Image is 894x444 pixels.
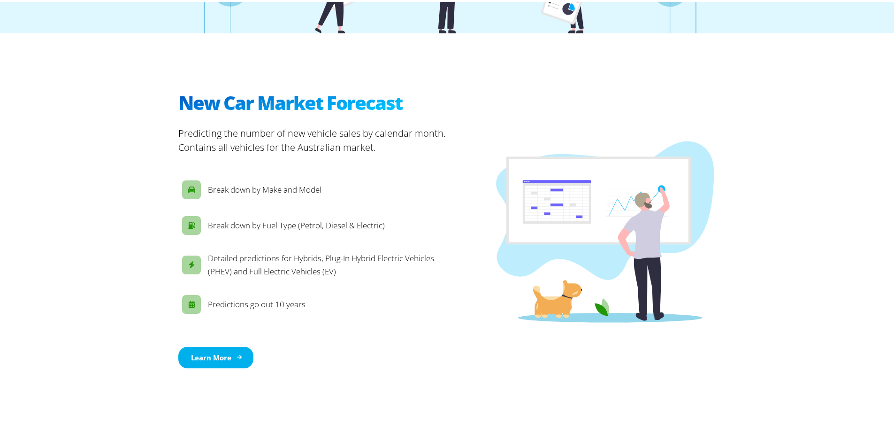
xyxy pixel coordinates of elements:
[178,345,253,367] a: Learn More
[178,92,451,115] h2: New Car Market Forecast
[208,217,385,230] p: Break down by Fuel Type (Petrol, Diesel & Electric)
[178,125,451,153] p: Predicting the number of new vehicle sales by calendar month. Contains all vehicles for the Austr...
[208,296,306,309] p: Predictions go out 10 years
[208,250,447,276] p: Detailed predictions for Hybrids, Plug-In Hybrid Electric Vehicles (PHEV) and Full Electric Vehic...
[208,181,321,195] p: Break down by Make and Model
